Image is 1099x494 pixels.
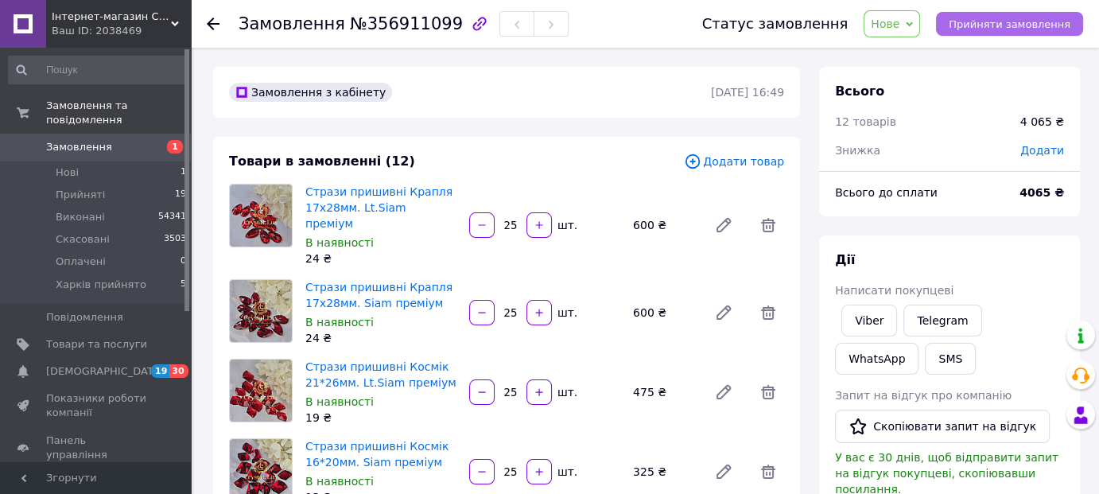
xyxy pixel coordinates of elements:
div: шт. [553,384,579,400]
span: В наявності [305,236,374,249]
span: Всього до сплати [835,186,938,199]
div: шт. [553,464,579,480]
span: Всього [835,84,884,99]
span: Додати товар [684,153,784,170]
input: Пошук [8,56,188,84]
div: 600 ₴ [627,214,701,236]
span: Товари в замовленні (12) [229,154,415,169]
span: 54341 [158,210,186,224]
button: Скопіювати запит на відгук [835,410,1050,443]
div: шт. [553,217,579,233]
div: 24 ₴ [305,330,456,346]
a: Стрази пришивні Космік 21*26мм. Lt.Siam преміум [305,360,456,389]
img: Стрази пришивні Крапля 17х28мм. Siam преміум [230,280,292,342]
a: Telegram [903,305,981,336]
span: Видалити [752,297,784,329]
span: Оплачені [56,255,106,269]
span: Додати [1020,144,1064,157]
span: Прийняті [56,188,105,202]
div: Повернутися назад [207,16,219,32]
a: Стрази пришивні Крапля 17х28мм. Lt.Siam преміум [305,185,452,230]
div: 325 ₴ [627,461,701,483]
span: Дії [835,252,855,267]
div: Статус замовлення [702,16,849,32]
span: 3503 [164,232,186,247]
a: Редагувати [708,209,740,241]
span: Інтернет-магазин СТРАЗИ [52,10,171,24]
a: WhatsApp [835,343,918,375]
span: Нові [56,165,79,180]
span: №356911099 [350,14,463,33]
div: 4 065 ₴ [1020,114,1064,130]
span: Скасовані [56,232,110,247]
span: Запит на відгук про компанію [835,389,1012,402]
span: 19 [151,364,169,378]
span: 1 [181,165,186,180]
span: Товари та послуги [46,337,147,352]
span: Замовлення [46,140,112,154]
span: Замовлення та повідомлення [46,99,191,127]
span: Видалити [752,209,784,241]
div: Замовлення з кабінету [229,83,392,102]
span: Панель управління [46,434,147,462]
div: 24 ₴ [305,251,456,266]
span: Прийняти замовлення [949,18,1070,30]
span: Знижка [835,144,880,157]
span: [DEMOGRAPHIC_DATA] [46,364,164,379]
span: В наявності [305,475,374,488]
div: 19 ₴ [305,410,456,426]
span: В наявності [305,316,374,329]
img: Стрази пришивні Крапля 17х28мм. Lt.Siam преміум [230,185,292,247]
a: Редагувати [708,376,740,408]
span: 19 [175,188,186,202]
a: Viber [841,305,897,336]
span: 0 [181,255,186,269]
button: SMS [925,343,976,375]
a: Стрази пришивні Космік 16*20мм. Siam преміум [305,440,449,469]
span: Видалити [752,456,784,488]
span: 30 [169,364,188,378]
div: 475 ₴ [627,381,701,403]
span: 1 [167,140,183,154]
b: 4065 ₴ [1019,186,1064,199]
button: Прийняти замовлення [936,12,1083,36]
a: Редагувати [708,297,740,329]
span: Виконані [56,210,105,224]
span: Показники роботи компанії [46,391,147,420]
span: Харків прийнято [56,278,146,292]
span: Написати покупцеві [835,284,953,297]
span: Нове [871,18,899,30]
span: 5 [181,278,186,292]
a: Стрази пришивні Крапля 17х28мм. Siam преміум [305,281,452,309]
div: Ваш ID: 2038469 [52,24,191,38]
div: шт. [553,305,579,321]
span: Видалити [752,376,784,408]
div: 600 ₴ [627,301,701,324]
span: В наявності [305,395,374,408]
span: 12 товарів [835,115,896,128]
time: [DATE] 16:49 [711,86,784,99]
a: Редагувати [708,456,740,488]
span: Повідомлення [46,310,123,325]
img: Стрази пришивні Космік 21*26мм. Lt.Siam преміум [230,360,292,422]
span: Замовлення [239,14,345,33]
